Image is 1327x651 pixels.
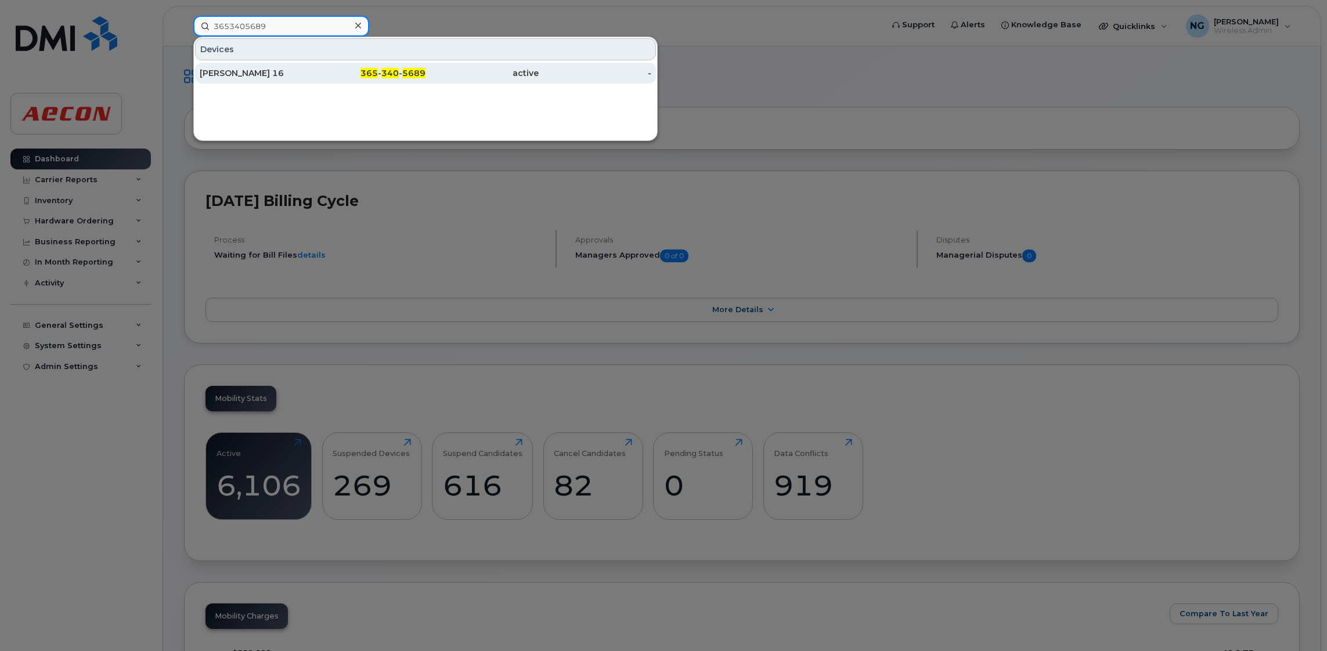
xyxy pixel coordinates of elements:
[195,63,656,84] a: [PERSON_NAME] 16365-340-5689active-
[539,67,652,79] div: -
[195,38,656,60] div: Devices
[313,67,426,79] div: - -
[381,68,399,78] span: 340
[200,67,313,79] div: [PERSON_NAME] 16
[425,67,539,79] div: active
[402,68,425,78] span: 5689
[360,68,378,78] span: 365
